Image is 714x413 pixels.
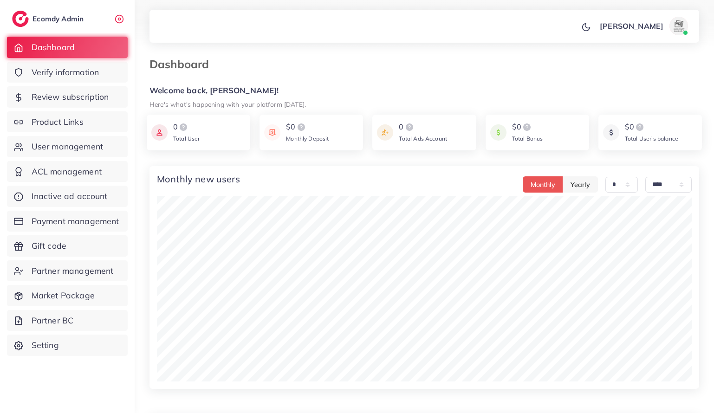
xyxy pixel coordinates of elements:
[149,100,306,108] small: Here's what's happening with your platform [DATE].
[32,41,75,53] span: Dashboard
[7,260,128,282] a: Partner management
[32,141,103,153] span: User management
[149,58,216,71] h3: Dashboard
[178,122,189,133] img: logo
[603,122,619,143] img: icon payment
[32,190,108,202] span: Inactive ad account
[7,136,128,157] a: User management
[12,11,86,27] a: logoEcomdy Admin
[264,122,280,143] img: icon payment
[669,17,688,35] img: avatar
[32,215,119,227] span: Payment management
[7,335,128,356] a: Setting
[634,122,645,133] img: logo
[173,122,200,133] div: 0
[32,14,86,23] h2: Ecomdy Admin
[157,174,240,185] h4: Monthly new users
[512,122,543,133] div: $0
[600,20,663,32] p: [PERSON_NAME]
[32,290,95,302] span: Market Package
[399,135,447,142] span: Total Ads Account
[377,122,393,143] img: icon payment
[32,166,102,178] span: ACL management
[32,91,109,103] span: Review subscription
[490,122,506,143] img: icon payment
[7,235,128,257] a: Gift code
[7,161,128,182] a: ACL management
[7,37,128,58] a: Dashboard
[512,135,543,142] span: Total Bonus
[625,122,678,133] div: $0
[563,176,598,193] button: Yearly
[7,186,128,207] a: Inactive ad account
[32,265,114,277] span: Partner management
[521,122,532,133] img: logo
[151,122,168,143] img: icon payment
[7,86,128,108] a: Review subscription
[286,122,329,133] div: $0
[173,135,200,142] span: Total User
[32,116,84,128] span: Product Links
[286,135,329,142] span: Monthly Deposit
[32,315,74,327] span: Partner BC
[149,86,699,96] h5: Welcome back, [PERSON_NAME]!
[7,285,128,306] a: Market Package
[404,122,415,133] img: logo
[7,62,128,83] a: Verify information
[7,111,128,133] a: Product Links
[595,17,692,35] a: [PERSON_NAME]avatar
[523,176,563,193] button: Monthly
[32,339,59,351] span: Setting
[625,135,678,142] span: Total User’s balance
[32,66,99,78] span: Verify information
[32,240,66,252] span: Gift code
[7,211,128,232] a: Payment management
[296,122,307,133] img: logo
[12,11,29,27] img: logo
[399,122,447,133] div: 0
[7,310,128,331] a: Partner BC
